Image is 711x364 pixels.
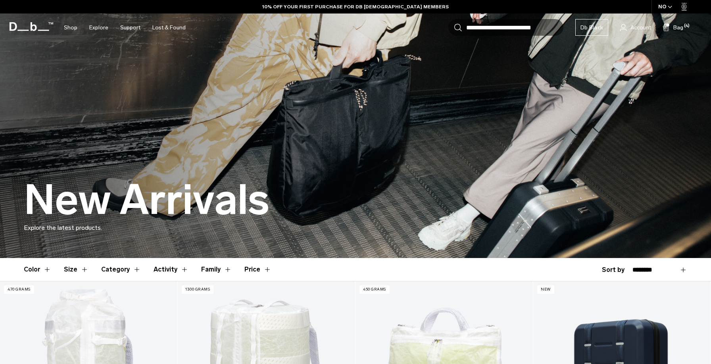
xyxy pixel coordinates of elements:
[120,13,140,42] a: Support
[537,285,554,294] p: New
[575,19,608,36] a: Db Black
[359,285,390,294] p: 450 grams
[64,13,77,42] a: Shop
[89,13,108,42] a: Explore
[663,23,683,32] button: Bag (4)
[630,23,651,32] span: Account
[262,3,449,10] a: 10% OFF YOUR FIRST PURCHASE FOR DB [DEMOGRAPHIC_DATA] MEMBERS
[58,13,192,42] nav: Main Navigation
[24,223,687,233] p: Explore the latest products.
[152,13,186,42] a: Lost & Found
[154,258,188,281] button: Toggle Filter
[620,23,651,32] a: Account
[673,23,683,32] span: Bag
[64,258,88,281] button: Toggle Filter
[101,258,141,281] button: Toggle Filter
[24,258,51,281] button: Toggle Filter
[244,258,271,281] button: Toggle Price
[24,177,269,223] h1: New Arrivals
[4,285,34,294] p: 470 grams
[182,285,213,294] p: 1300 grams
[684,23,690,29] span: (4)
[201,258,232,281] button: Toggle Filter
